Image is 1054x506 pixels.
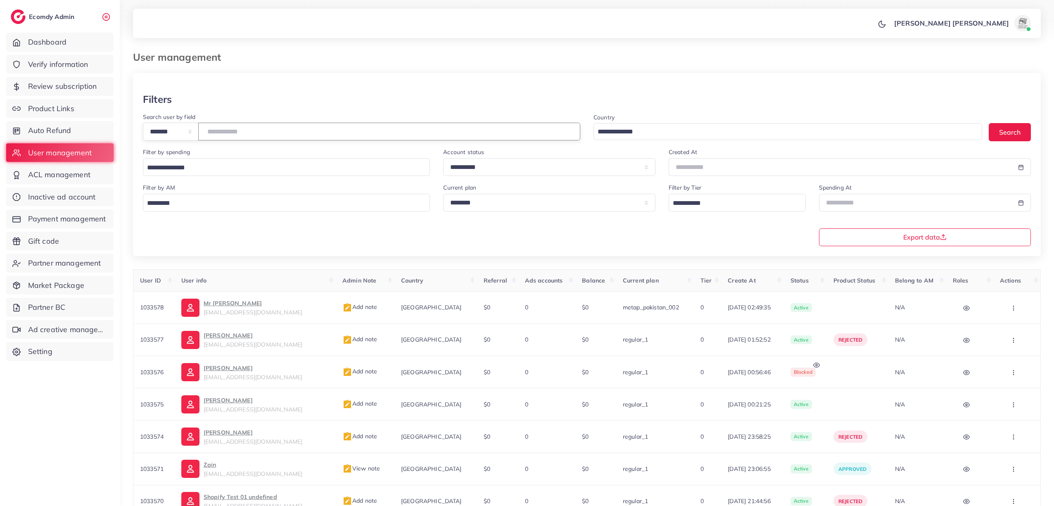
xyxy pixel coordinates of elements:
[700,304,704,311] span: 0
[895,277,933,284] span: Belong to AM
[181,395,329,413] a: [PERSON_NAME][EMAIL_ADDRESS][DOMAIN_NAME]
[401,277,423,284] span: Country
[140,433,164,440] span: 1033574
[133,51,228,63] h3: User management
[700,336,704,343] span: 0
[443,148,484,156] label: Account status
[204,330,302,340] p: [PERSON_NAME]
[623,277,659,284] span: Current plan
[669,194,806,211] div: Search for option
[895,368,905,376] span: N/A
[342,303,377,311] span: Add note
[582,401,589,408] span: $0
[204,460,302,470] p: Zain
[28,103,74,114] span: Product Links
[28,125,71,136] span: Auto Refund
[181,428,329,446] a: [PERSON_NAME][EMAIL_ADDRESS][DOMAIN_NAME]
[582,433,589,440] span: $0
[700,368,704,376] span: 0
[342,432,377,440] span: Add note
[342,335,352,345] img: admin_note.cdd0b510.svg
[181,428,199,446] img: ic-user-info.36bf1079.svg
[6,320,114,339] a: Ad creative management
[6,209,114,228] a: Payment management
[484,368,490,376] span: $0
[895,497,905,505] span: N/A
[595,126,971,138] input: Search for option
[28,59,88,70] span: Verify information
[181,363,199,381] img: ic-user-info.36bf1079.svg
[728,400,777,409] span: [DATE] 00:21:25
[204,341,302,348] span: [EMAIL_ADDRESS][DOMAIN_NAME]
[6,55,114,74] a: Verify information
[669,148,698,156] label: Created At
[484,304,490,311] span: $0
[204,470,302,477] span: [EMAIL_ADDRESS][DOMAIN_NAME]
[790,303,812,312] span: active
[181,299,199,317] img: ic-user-info.36bf1079.svg
[525,433,528,440] span: 0
[28,147,92,158] span: User management
[728,368,777,376] span: [DATE] 00:56:46
[484,433,490,440] span: $0
[582,304,589,311] span: $0
[143,158,430,176] div: Search for option
[204,309,302,316] span: [EMAIL_ADDRESS][DOMAIN_NAME]
[401,433,462,440] span: [GEOGRAPHIC_DATA]
[140,336,164,343] span: 1033577
[401,465,462,473] span: [GEOGRAPHIC_DATA]
[838,337,862,343] span: rejected
[140,368,164,376] span: 1033576
[342,303,352,313] img: admin_note.cdd0b510.svg
[790,277,809,284] span: Status
[903,234,947,240] span: Export data
[6,342,114,361] a: Setting
[669,183,701,192] label: Filter by Tier
[700,277,712,284] span: Tier
[790,432,812,441] span: active
[443,183,476,192] label: Current plan
[28,37,66,48] span: Dashboard
[342,367,352,377] img: admin_note.cdd0b510.svg
[819,183,852,192] label: Spending At
[623,368,648,376] span: regular_1
[140,304,164,311] span: 1033578
[181,460,329,478] a: Zain[EMAIL_ADDRESS][DOMAIN_NAME]
[204,395,302,405] p: [PERSON_NAME]
[890,15,1034,31] a: [PERSON_NAME] [PERSON_NAME]avatar
[28,169,90,180] span: ACL management
[342,399,352,409] img: admin_note.cdd0b510.svg
[11,10,26,24] img: logo
[700,401,704,408] span: 0
[204,373,302,381] span: [EMAIL_ADDRESS][DOMAIN_NAME]
[401,368,462,376] span: [GEOGRAPHIC_DATA]
[204,438,302,445] span: [EMAIL_ADDRESS][DOMAIN_NAME]
[6,121,114,140] a: Auto Refund
[143,194,430,211] div: Search for option
[700,497,704,505] span: 0
[728,497,777,505] span: [DATE] 21:44:56
[700,465,704,473] span: 0
[700,433,704,440] span: 0
[6,99,114,118] a: Product Links
[342,335,377,343] span: Add note
[181,330,329,349] a: [PERSON_NAME][EMAIL_ADDRESS][DOMAIN_NAME]
[953,277,969,284] span: Roles
[28,192,96,202] span: Inactive ad account
[790,335,812,344] span: active
[6,77,114,96] a: Review subscription
[484,497,490,505] span: $0
[28,324,107,335] span: Ad creative management
[204,406,302,413] span: [EMAIL_ADDRESS][DOMAIN_NAME]
[28,302,66,313] span: Partner BC
[140,277,161,284] span: User ID
[181,331,199,349] img: ic-user-info.36bf1079.svg
[28,258,101,268] span: Partner management
[342,465,380,472] span: View note
[582,497,589,505] span: $0
[790,497,812,506] span: active
[144,197,419,210] input: Search for option
[6,188,114,207] a: Inactive ad account
[140,465,164,473] span: 1033571
[838,434,862,440] span: rejected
